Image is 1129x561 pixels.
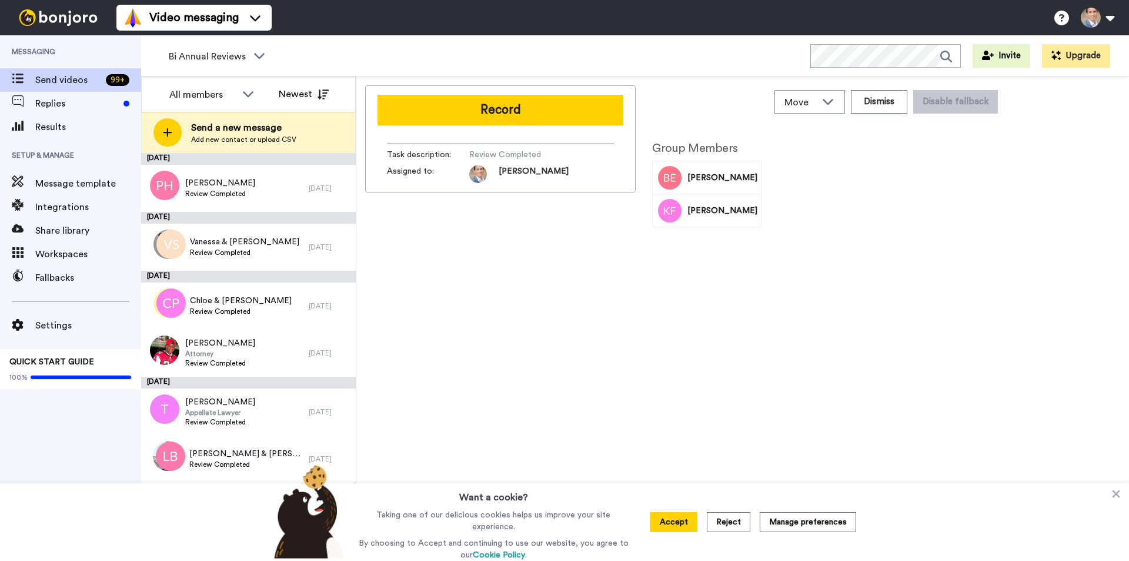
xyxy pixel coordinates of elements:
img: bj-logo-header-white.svg [14,9,102,26]
span: Fallbacks [35,271,141,285]
span: Message template [35,177,141,191]
div: [DATE] [309,407,350,417]
span: Bi Annual Reviews [169,49,248,64]
span: Integrations [35,200,141,214]
img: bear-with-cookie.png [263,464,350,559]
span: [PERSON_NAME] & [PERSON_NAME] [189,448,303,460]
span: [PERSON_NAME] [687,172,757,184]
span: Attorney [185,349,255,358]
span: QUICK START GUIDE [9,358,94,366]
h3: Want a cookie? [459,483,528,504]
span: Settings [35,318,141,333]
span: Add new contact or upload CSV [191,135,296,144]
p: By choosing to Accept and continuing to use our website, you agree to our . [356,537,632,561]
button: Accept [650,512,697,532]
div: [DATE] [141,212,356,224]
div: 99 + [106,74,129,86]
span: [PERSON_NAME] [185,177,255,189]
span: Review Completed [190,307,292,316]
div: [DATE] [141,153,356,165]
div: [DATE] [309,454,350,464]
img: cp.png [156,288,186,318]
span: Chloe & [PERSON_NAME] [190,295,292,307]
div: All members [169,88,236,102]
p: Taking one of our delicious cookies helps us improve your site experience. [356,509,632,533]
img: 38350550-3531-4ef1-a03c-c69696e7082d-1622412210.jpg [469,165,487,183]
span: Send videos [35,73,101,87]
span: Video messaging [149,9,239,26]
span: Review Completed [189,460,303,469]
span: [PERSON_NAME] [687,205,757,217]
img: t.png [150,394,179,424]
button: Manage preferences [760,512,856,532]
span: Task description : [387,149,469,161]
img: Image of Blake Edwards [658,166,682,190]
h2: Group Members [652,142,762,155]
span: Share library [35,224,141,238]
button: Upgrade [1042,44,1110,68]
span: [PERSON_NAME] [185,337,255,349]
button: Disable fallback [913,90,998,114]
span: Appellate Lawyer [185,408,255,417]
img: vs.png [156,230,186,259]
button: Record [378,95,623,125]
span: Review Completed [185,417,255,427]
span: Send a new message [191,121,296,135]
button: Dismiss [851,90,907,114]
img: 8c71b41e-e351-42e0-a34b-8df3d275fd72.jpg [153,442,182,471]
span: Review Completed [469,149,581,161]
div: [DATE] [141,483,356,494]
span: [PERSON_NAME] [185,396,255,408]
button: Invite [973,44,1030,68]
img: Image of Katie Friedlieb [658,199,682,223]
img: vm-color.svg [123,8,142,27]
div: [DATE] [309,184,350,193]
span: Workspaces [35,247,141,261]
div: [DATE] [141,271,356,283]
span: [PERSON_NAME] [499,165,569,183]
span: Move [784,95,816,109]
span: Review Completed [185,189,255,198]
div: [DATE] [141,377,356,389]
img: 0f0c6b49-81dd-413f-897f-ec2667bb92ae.jpg [150,336,179,365]
button: Reject [707,512,750,532]
span: Review Completed [190,248,299,257]
span: Replies [35,97,119,111]
span: Vanessa & [PERSON_NAME] [190,236,299,248]
button: Newest [270,82,338,106]
img: aw.png [153,288,183,318]
div: [DATE] [309,243,350,252]
img: ph.png [150,171,179,200]
span: Review Completed [185,358,255,368]
div: [DATE] [309,348,350,358]
div: [DATE] [309,301,350,311]
a: Cookie Policy [473,551,525,559]
span: Results [35,120,141,134]
img: a1ea34f7-0c29-42cb-b0ff-d373328a5542.jpg [153,230,183,259]
span: Assigned to: [387,165,469,183]
img: lb.png [156,442,185,471]
span: 100% [9,373,28,382]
